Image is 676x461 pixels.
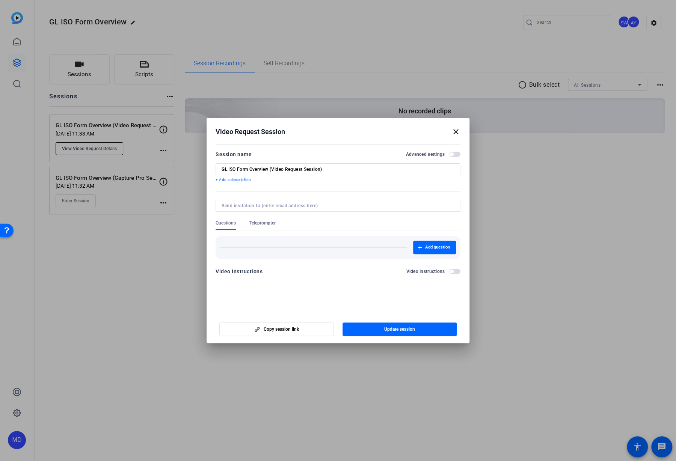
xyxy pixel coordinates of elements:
[264,326,299,332] span: Copy session link
[216,267,263,276] div: Video Instructions
[406,268,445,274] h2: Video Instructions
[222,203,451,209] input: Send invitation to (enter email address here)
[343,322,457,336] button: Update session
[222,166,454,172] input: Enter Session Name
[216,127,460,136] div: Video Request Session
[384,326,415,332] span: Update session
[451,127,460,136] mat-icon: close
[425,244,450,250] span: Add question
[216,220,236,226] span: Questions
[216,177,460,183] p: + Add a description
[413,241,456,254] button: Add question
[219,322,334,336] button: Copy session link
[249,220,276,226] span: Teleprompter
[406,151,445,157] h2: Advanced settings
[216,150,252,159] div: Session name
